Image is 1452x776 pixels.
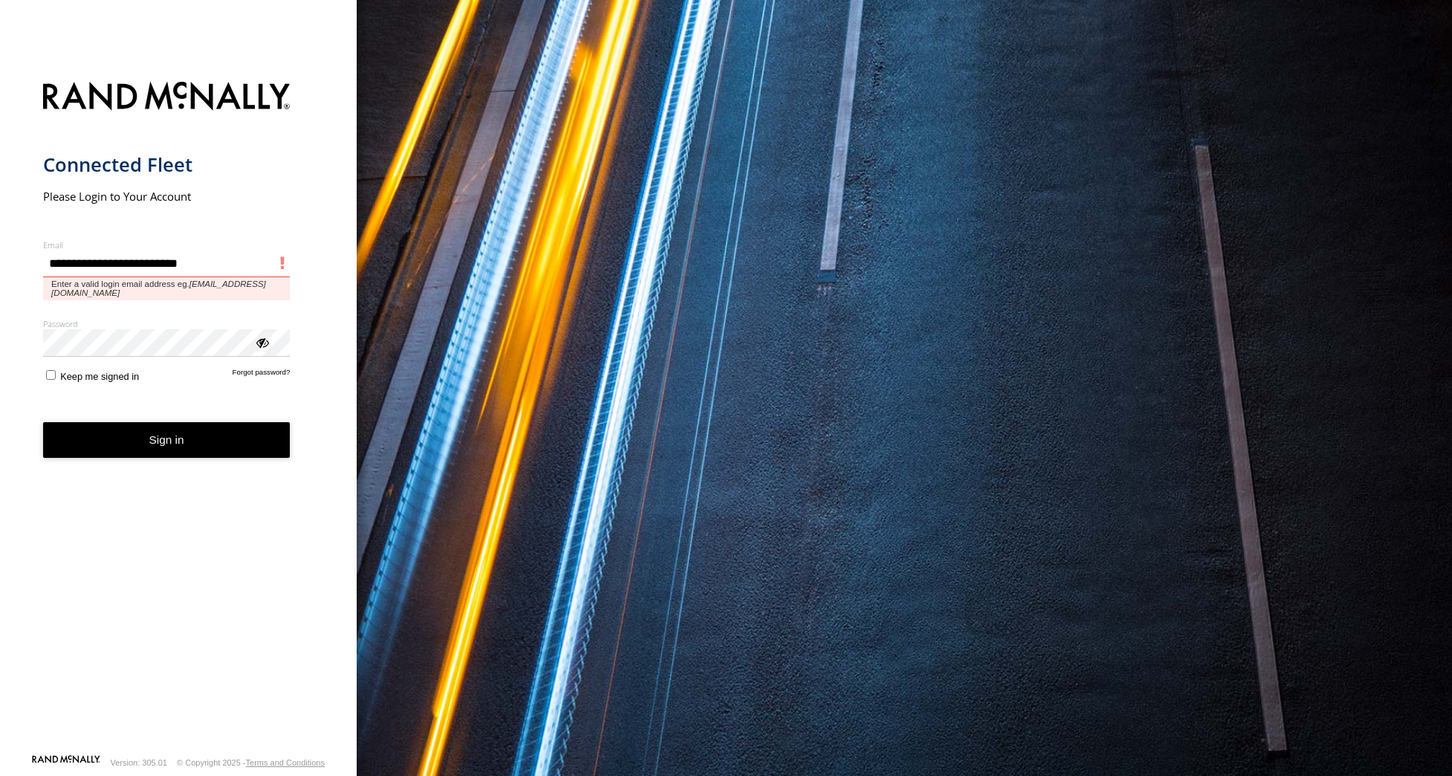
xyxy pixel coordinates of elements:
[43,239,291,250] label: Email
[60,371,139,382] span: Keep me signed in
[233,368,291,382] a: Forgot password?
[43,318,291,329] label: Password
[43,189,291,204] h2: Please Login to Your Account
[254,256,272,274] keeper-lock: Open Keeper Popup
[111,758,167,767] div: Version: 305.01
[43,73,314,754] form: main
[51,279,266,297] em: [EMAIL_ADDRESS][DOMAIN_NAME]
[43,422,291,459] button: Sign in
[46,370,56,380] input: Keep me signed in
[177,758,325,767] div: © Copyright 2025 -
[43,79,291,117] img: Rand McNally
[246,758,325,767] a: Terms and Conditions
[43,152,291,177] h1: Connected Fleet
[32,755,100,770] a: Visit our Website
[43,277,291,300] span: Enter a valid login email address eg.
